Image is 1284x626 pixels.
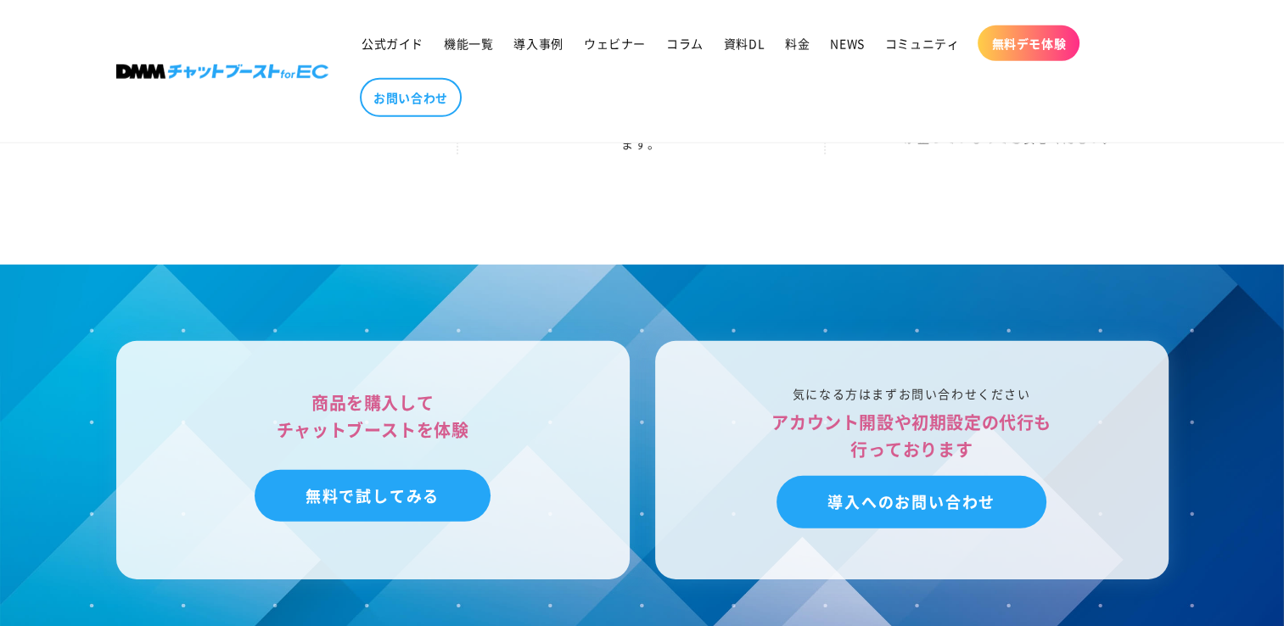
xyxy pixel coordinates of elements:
span: コラム [666,36,704,51]
h3: アカウント開設や初期設定の代行も 行っております [681,409,1143,463]
a: NEWS [820,25,874,61]
span: 無料デモ体験 [991,36,1066,51]
a: 導入事例 [503,25,573,61]
span: NEWS [830,36,864,51]
a: 無料デモ体験 [978,25,1079,61]
span: 資料DL [724,36,765,51]
img: 株式会社DMM Boost [116,64,328,79]
a: お問い合わせ [360,78,462,117]
h3: 商品を購入して チャットブーストを体験 [142,389,604,444]
a: 資料DL [714,25,775,61]
span: 機能一覧 [444,36,493,51]
span: お問い合わせ [373,90,448,105]
a: 料金 [775,25,820,61]
a: 公式ガイド [351,25,434,61]
a: コミュニティ [875,25,970,61]
span: ウェビナー [584,36,646,51]
span: 料金 [785,36,810,51]
a: 無料で試してみる [255,470,491,523]
span: 導入事例 [513,36,563,51]
a: コラム [656,25,714,61]
a: 導入へのお問い合わせ [777,476,1046,528]
div: 気になる方はまずお問い合わせください [681,383,1143,405]
span: コミュニティ [885,36,960,51]
span: 公式ガイド [362,36,423,51]
a: 機能一覧 [434,25,503,61]
a: ウェビナー [574,25,656,61]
